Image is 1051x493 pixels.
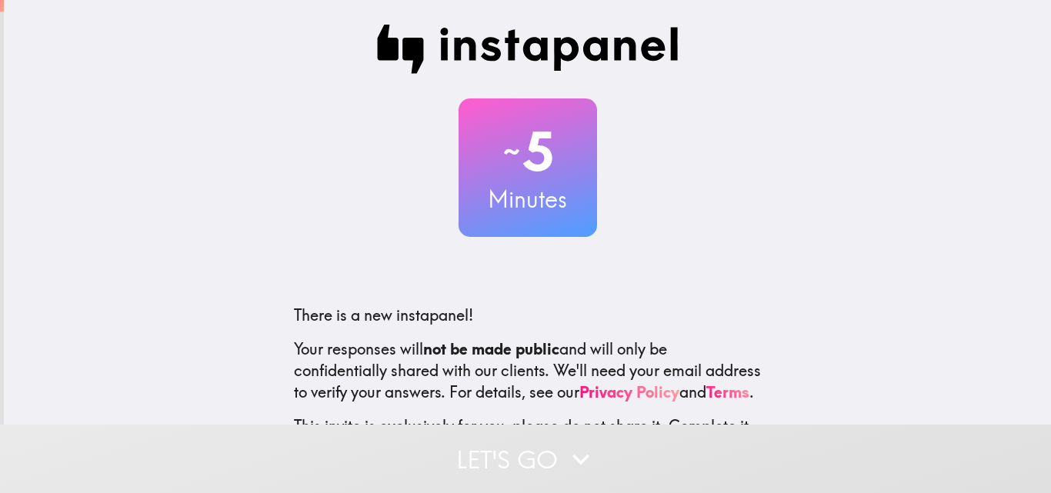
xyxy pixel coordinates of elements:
p: This invite is exclusively for you, please do not share it. Complete it soon because spots are li... [294,415,762,458]
p: Your responses will and will only be confidentially shared with our clients. We'll need your emai... [294,338,762,403]
img: Instapanel [377,25,679,74]
h2: 5 [459,120,597,183]
h3: Minutes [459,183,597,215]
span: ~ [501,128,522,175]
span: There is a new instapanel! [294,305,473,325]
a: Terms [706,382,749,401]
b: not be made public [423,339,559,358]
a: Privacy Policy [579,382,679,401]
